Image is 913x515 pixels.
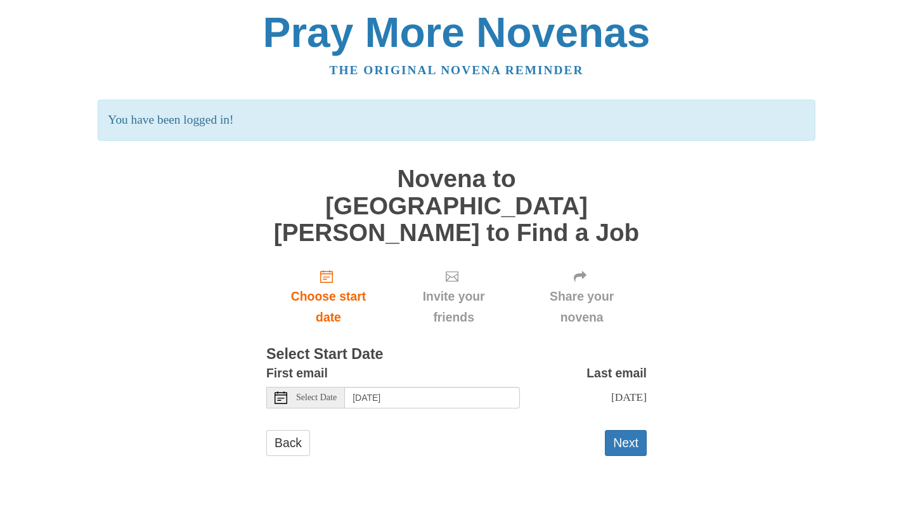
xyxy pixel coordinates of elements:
[391,259,517,334] div: Click "Next" to confirm your start date first.
[586,363,647,384] label: Last email
[266,430,310,456] a: Back
[263,9,651,56] a: Pray More Novenas
[266,363,328,384] label: First email
[330,63,584,77] a: The original novena reminder
[266,346,647,363] h3: Select Start Date
[605,430,647,456] button: Next
[279,286,378,328] span: Choose start date
[266,166,647,247] h1: Novena to [GEOGRAPHIC_DATA][PERSON_NAME] to Find a Job
[266,259,391,334] a: Choose start date
[517,259,647,334] div: Click "Next" to confirm your start date first.
[296,393,337,402] span: Select Date
[98,100,815,141] p: You have been logged in!
[529,286,634,328] span: Share your novena
[611,391,647,403] span: [DATE]
[403,286,504,328] span: Invite your friends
